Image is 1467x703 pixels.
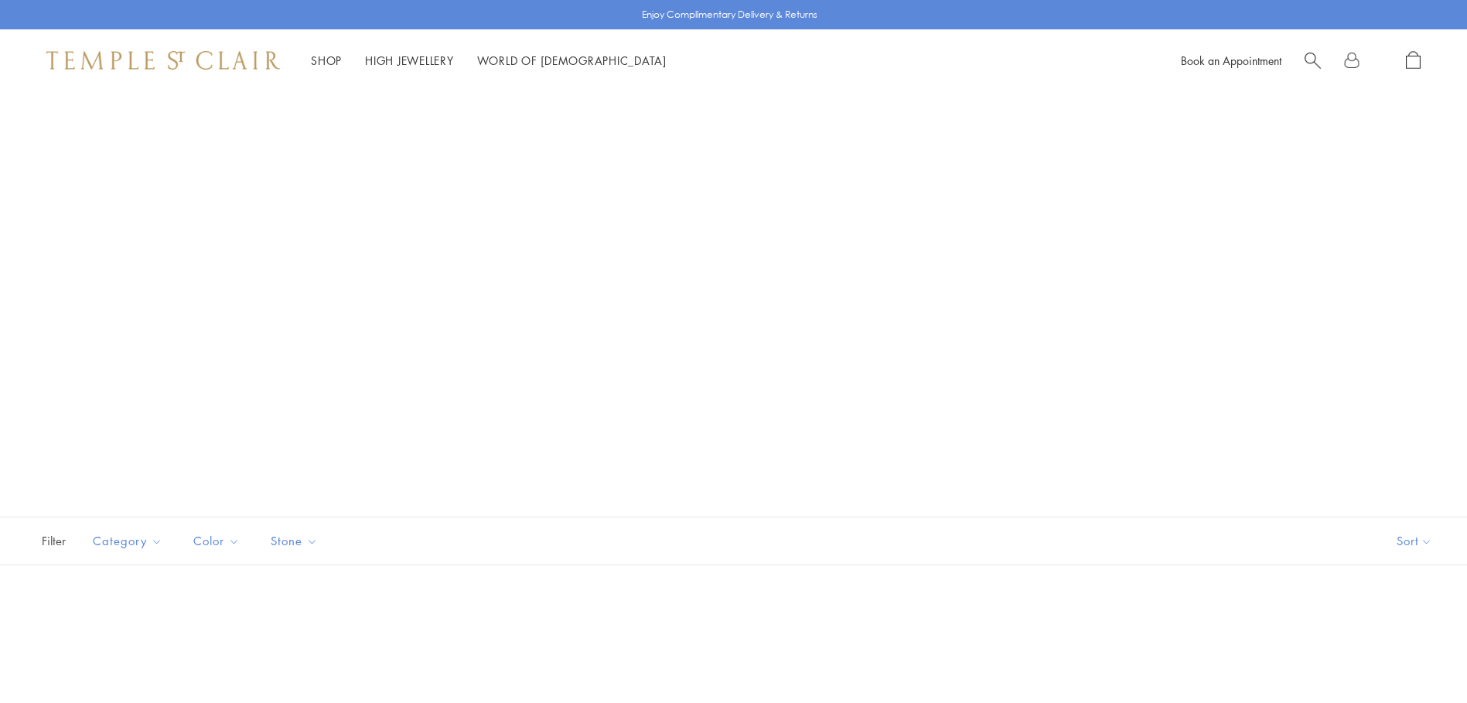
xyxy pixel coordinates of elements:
button: Stone [259,524,329,558]
nav: Main navigation [311,51,667,70]
a: Search [1305,51,1321,70]
span: Color [186,531,251,551]
a: Book an Appointment [1181,53,1281,68]
span: Category [85,531,174,551]
a: Open Shopping Bag [1406,51,1421,70]
p: Enjoy Complimentary Delivery & Returns [642,7,817,22]
a: World of [DEMOGRAPHIC_DATA]World of [DEMOGRAPHIC_DATA] [477,53,667,68]
button: Category [81,524,174,558]
button: Show sort by [1362,517,1467,565]
img: Temple St. Clair [46,51,280,70]
button: Color [182,524,251,558]
span: Stone [263,531,329,551]
a: High JewelleryHigh Jewellery [365,53,454,68]
a: ShopShop [311,53,342,68]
